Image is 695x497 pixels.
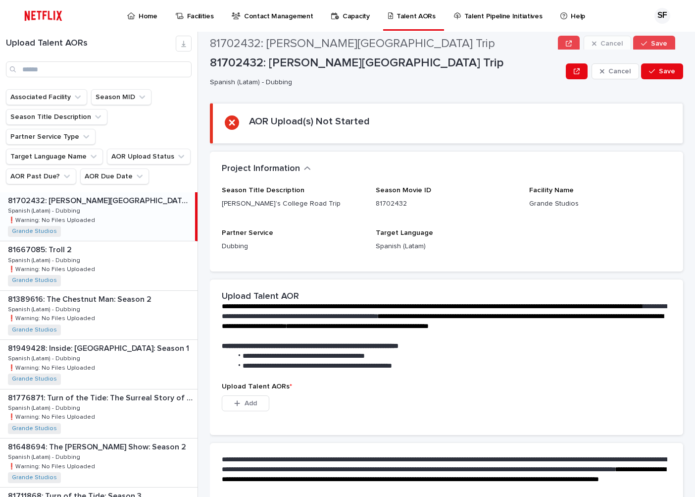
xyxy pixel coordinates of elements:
a: Grande Studios [12,376,57,383]
p: Spanish (Latam) - Dubbing [8,206,82,215]
p: [PERSON_NAME]’s College Road Trip [222,199,364,209]
a: Grande Studios [12,474,57,481]
h2: 81702432: [PERSON_NAME][GEOGRAPHIC_DATA] Trip [210,37,495,51]
p: Grande Studios [529,199,671,209]
p: Spanish (Latam) [376,241,518,252]
p: Spanish (Latam) - Dubbing [8,255,82,264]
p: 81702432: [PERSON_NAME][GEOGRAPHIC_DATA] Trip [210,56,562,70]
p: 81949428: Inside: [GEOGRAPHIC_DATA]: Season 1 [8,342,191,353]
a: Grande Studios [12,228,57,235]
span: Target Language [376,229,433,236]
img: ifQbXi3ZQGMSEF7WDB7W [20,6,67,26]
p: ❗️Warning: No Files Uploaded [8,264,97,273]
span: Add [245,400,257,407]
span: Cancel [608,68,631,75]
p: Spanish (Latam) - Dubbing [8,304,82,313]
p: ❗️Warning: No Files Uploaded [8,461,97,470]
button: Add [222,395,269,411]
p: Spanish (Latam) - Dubbing [8,353,82,362]
p: Dubbing [222,241,364,252]
a: Grande Studios [12,277,57,284]
button: Season MID [91,89,151,105]
p: 81389616: The Chestnut Man: Season 2 [8,293,153,304]
p: Spanish (Latam) - Dubbing [210,78,558,87]
button: Cancel [592,63,639,79]
p: 81667085: Troll 2 [8,243,74,255]
p: ❗️Warning: No Files Uploaded [8,215,97,224]
input: Search [6,61,192,77]
h2: Upload Talent AOR [222,291,299,302]
p: ❗️Warning: No Files Uploaded [8,313,97,322]
span: Save [659,68,675,75]
h2: AOR Upload(s) Not Started [249,115,370,127]
button: Save [641,63,683,79]
p: 81702432: [PERSON_NAME][GEOGRAPHIC_DATA] Trip [8,194,193,206]
p: ❗️Warning: No Files Uploaded [8,363,97,372]
h2: Project Information [222,164,300,174]
h1: Upload Talent AORs [6,38,176,49]
button: Project Information [222,164,311,174]
a: Grande Studios [12,327,57,333]
button: Target Language Name [6,149,103,165]
span: Season Movie ID [376,187,431,194]
button: Season Title Description [6,109,107,125]
p: Spanish (Latam) - Dubbing [8,403,82,412]
button: Partner Service Type [6,129,96,145]
p: 81702432 [376,199,518,209]
button: Save [633,36,675,52]
p: 81776871: Turn of the Tide: The Surreal Story of Rabo de Peixe [8,391,196,403]
button: AOR Due Date [80,168,149,184]
button: AOR Upload Status [107,149,191,165]
a: Grande Studios [12,425,57,432]
span: Cancel [600,40,623,47]
span: Save [651,40,667,47]
div: SF [654,8,670,24]
button: Associated Facility [6,89,87,105]
p: 81648694: The [PERSON_NAME] Show: Season 2 [8,441,188,452]
p: ❗️Warning: No Files Uploaded [8,412,97,421]
span: Season Title Description [222,187,304,194]
span: Facility Name [529,187,574,194]
button: AOR Past Due? [6,168,76,184]
p: Spanish (Latam) - Dubbing [8,452,82,461]
span: Partner Service [222,229,273,236]
button: Cancel [584,36,631,52]
span: Upload Talent AORs [222,383,292,390]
